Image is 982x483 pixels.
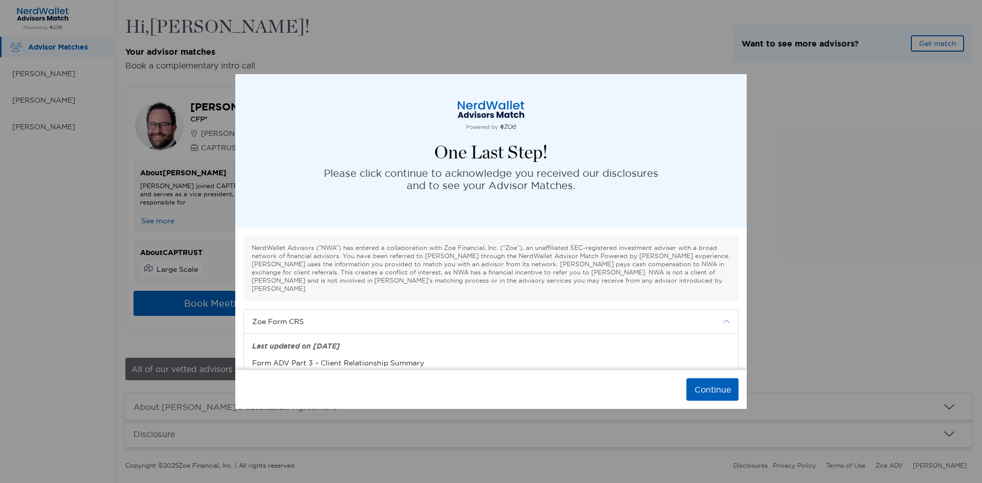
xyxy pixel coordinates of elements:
[252,342,730,351] div: Last updated on [DATE]
[686,378,739,401] button: Continue
[244,310,738,333] div: icon arrowZoe Form CRS
[252,244,730,293] p: NerdWallet Advisors (“NWA”) has entered a collaboration with Zoe Financial, Inc. (“Zoe”), an unaf...
[252,316,717,327] span: Zoe Form CRS
[723,318,730,325] img: icon arrow
[324,167,658,192] p: Please click continue to acknowledge you received our disclosures and to see your Advisor Matches.
[434,143,548,163] h4: One Last Step!
[440,100,542,130] img: logo
[235,74,747,409] div: modal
